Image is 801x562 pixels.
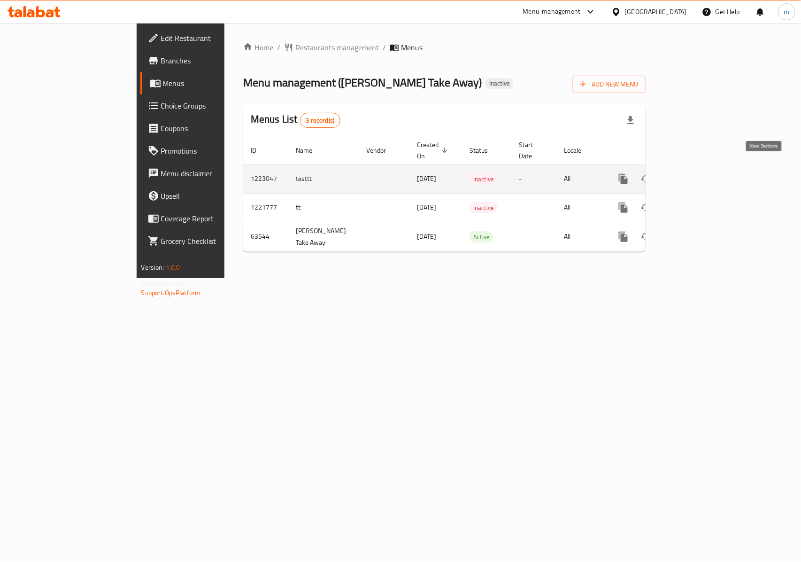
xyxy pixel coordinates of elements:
a: Promotions [140,140,270,162]
span: Grocery Checklist [161,235,263,247]
span: Edit Restaurant [161,32,263,44]
td: testtt [288,164,359,193]
span: Branches [161,55,263,66]
li: / [383,42,386,53]
a: Coupons [140,117,270,140]
h2: Menus List [251,112,340,128]
span: Status [470,145,500,156]
div: Menu-management [523,6,581,17]
a: Support.OpsPlatform [141,287,201,299]
span: Menu disclaimer [161,168,263,179]
span: Locale [564,145,593,156]
span: 3 record(s) [300,116,340,125]
a: Branches [140,49,270,72]
td: All [556,193,605,222]
button: more [612,168,635,190]
span: Version: [141,261,164,273]
td: [PERSON_NAME] Take Away [288,222,359,251]
span: Menus [163,78,263,89]
div: Inactive [485,78,514,89]
li: / [277,42,280,53]
div: [GEOGRAPHIC_DATA] [625,7,687,17]
span: Menus [401,42,423,53]
nav: breadcrumb [243,42,646,53]
button: more [612,196,635,219]
span: Inactive [470,203,498,213]
table: enhanced table [243,136,710,252]
span: Coverage Report [161,213,263,224]
td: - [511,222,556,251]
th: Actions [605,136,710,165]
span: ID [251,145,269,156]
td: All [556,164,605,193]
a: Coverage Report [140,207,270,230]
span: [DATE] [417,230,436,242]
span: Restaurants management [295,42,379,53]
div: Inactive [470,173,498,185]
span: Name [296,145,324,156]
td: - [511,164,556,193]
span: Add New Menu [580,78,638,90]
a: Choice Groups [140,94,270,117]
span: Menu management ( [PERSON_NAME] Take Away ) [243,72,482,93]
a: Restaurants management [284,42,379,53]
button: Add New Menu [573,76,646,93]
span: Choice Groups [161,100,263,111]
a: Edit Restaurant [140,27,270,49]
a: Grocery Checklist [140,230,270,252]
div: Export file [619,109,642,132]
span: [DATE] [417,201,436,213]
span: Active [470,232,493,242]
span: Promotions [161,145,263,156]
span: m [784,7,790,17]
td: All [556,222,605,251]
button: more [612,226,635,248]
td: tt [288,193,359,222]
a: Menu disclaimer [140,162,270,185]
span: Created On [417,139,451,162]
button: Change Status [635,226,657,248]
span: Vendor [366,145,398,156]
td: - [511,193,556,222]
a: Menus [140,72,270,94]
span: 1.0.0 [166,261,180,273]
span: Upsell [161,190,263,202]
span: Get support on: [141,277,185,289]
div: Total records count [300,113,341,128]
span: [DATE] [417,172,436,185]
span: Coupons [161,123,263,134]
button: Change Status [635,196,657,219]
span: Start Date [519,139,545,162]
span: Inactive [470,174,498,185]
button: Change Status [635,168,657,190]
a: Upsell [140,185,270,207]
span: Inactive [485,79,514,87]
